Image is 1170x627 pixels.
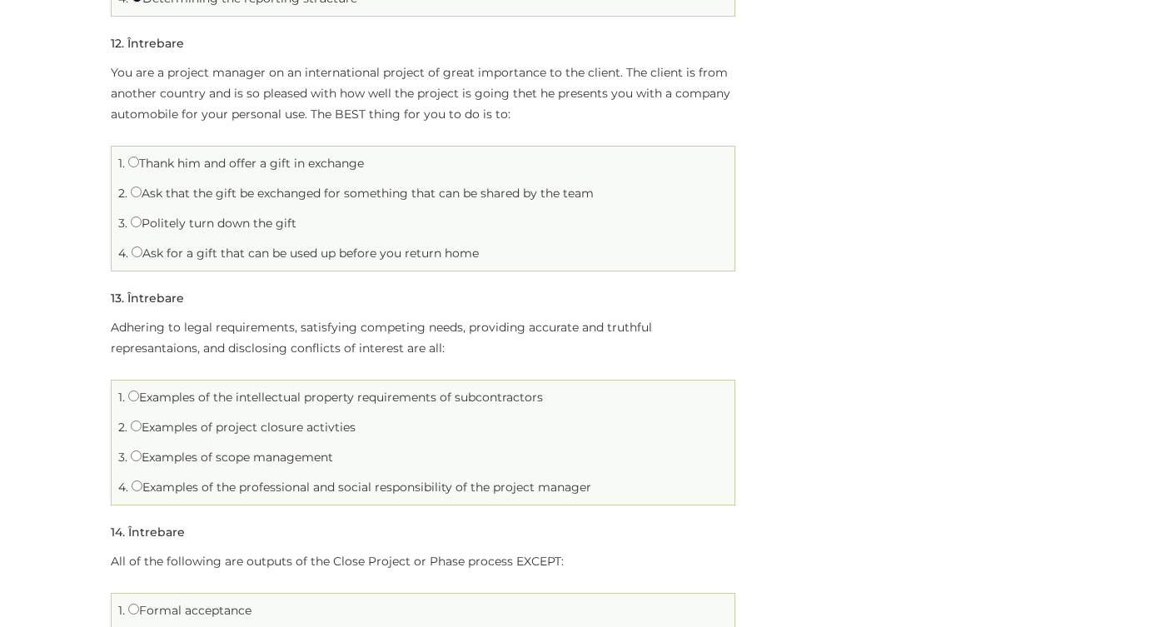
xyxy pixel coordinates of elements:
span: 2. [118,420,127,435]
h5: . Întrebare [111,526,185,539]
span: 12 [111,36,122,51]
p: All of the following are outputs of the Close Project or Phase process EXCEPT: [111,551,735,572]
input: Ask that the gift be exchanged for something that can be shared by the team [131,187,142,197]
span: 3. [118,450,127,465]
span: 13 [111,291,122,306]
span: 1. [118,603,125,618]
span: 4. [118,480,128,495]
h5: . Întrebare [111,292,184,305]
label: Examples of scope management [131,450,333,465]
label: Examples of the intellectual property requirements of subcontractors [128,390,543,405]
label: Thank him and offer a gift in exchange [128,156,364,171]
input: Examples of scope management [131,450,142,461]
span: 14 [111,525,122,540]
span: 1. [118,156,125,171]
label: Ask that the gift be exchanged for something that can be shared by the team [131,186,594,201]
input: Examples of the professional and social responsibility of the project manager [132,480,142,491]
label: Examples of project closure activties [131,420,356,435]
label: Ask for a gift that can be used up before you return home [132,246,479,261]
input: Examples of project closure activties [131,420,142,431]
p: Adhering to legal requirements, satisfying competing needs, providing accurate and truthful repre... [111,317,735,359]
input: Ask for a gift that can be used up before you return home [132,246,142,257]
input: Formal acceptance [128,604,139,615]
span: 4. [118,246,128,261]
h5: . Întrebare [111,37,184,50]
p: You are a project manager on an international project of great importance to the client. The clie... [111,62,735,125]
span: 2. [118,186,127,201]
label: Politely turn down the gift [131,216,296,231]
label: Formal acceptance [128,603,251,618]
input: Thank him and offer a gift in exchange [128,157,139,167]
label: Examples of the professional and social responsibility of the project manager [132,480,591,495]
span: 1. [118,390,125,405]
input: Examples of the intellectual property requirements of subcontractors [128,391,139,401]
span: 3. [118,216,127,231]
input: Politely turn down the gift [131,216,142,227]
